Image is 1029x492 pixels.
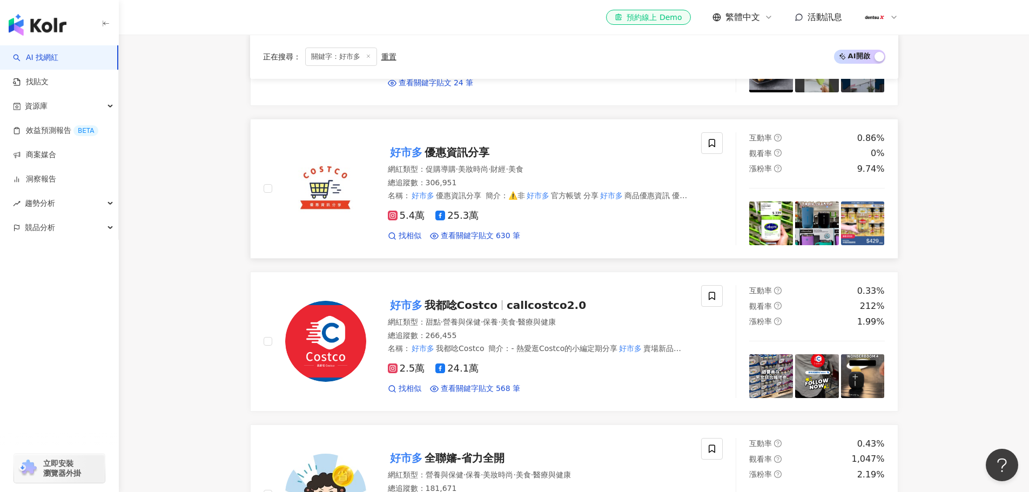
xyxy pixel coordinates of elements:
[506,165,508,173] span: ·
[857,438,885,450] div: 0.43%
[9,14,66,36] img: logo
[25,94,48,118] span: 資源庫
[436,344,484,353] span: 我都唸Costco
[456,165,458,173] span: ·
[774,470,782,478] span: question-circle
[399,78,474,89] span: 查看關鍵字貼文 24 筆
[388,144,425,161] mark: 好市多
[481,318,483,326] span: ·
[388,344,485,353] span: 名稱 ：
[841,354,885,398] img: post-image
[13,52,58,63] a: searchAI 找網紅
[13,150,56,160] a: 商案媒合
[425,451,505,464] span: 全聯嬸-省力全開
[525,190,551,201] mark: 好市多
[17,460,38,477] img: chrome extension
[388,296,425,314] mark: 好市多
[749,317,772,326] span: 漲粉率
[749,302,772,311] span: 觀看率
[443,318,481,326] span: 營養與保健
[518,318,556,326] span: 醫療與健康
[511,344,617,353] span: - 熱愛逛Costco的小編定期分享
[388,178,689,188] div: 總追蹤數 ： 306,951
[430,383,521,394] a: 查看關鍵字貼文 568 筆
[388,78,474,89] a: 查看關鍵字貼文 24 筆
[14,454,105,483] a: chrome extension立即安裝 瀏覽器外掛
[13,200,21,207] span: rise
[857,469,885,481] div: 2.19%
[749,133,772,142] span: 互動率
[488,165,490,173] span: ·
[749,149,772,158] span: 觀看率
[435,210,479,221] span: 25.3萬
[448,353,474,365] mark: 好市多
[508,165,523,173] span: 美食
[841,201,885,245] img: post-image
[426,165,456,173] span: 促購導購
[441,318,443,326] span: ·
[483,318,498,326] span: 保養
[425,146,489,159] span: 優惠資訊分享
[13,77,49,87] a: 找貼文
[749,470,772,478] span: 漲粉率
[463,470,466,479] span: ·
[749,354,793,398] img: post-image
[986,449,1018,481] iframe: Help Scout Beacon - Open
[458,165,488,173] span: 美妝時尚
[388,191,482,200] span: 名稱 ：
[501,318,516,326] span: 美食
[774,165,782,172] span: question-circle
[441,231,521,241] span: 查看關鍵字貼文 630 筆
[305,48,377,66] span: 關鍵字：好市多
[381,52,396,61] div: 重置
[13,174,56,185] a: 洞察報告
[25,191,55,215] span: 趨勢分析
[388,331,689,341] div: 總追蹤數 ： 266,455
[774,134,782,141] span: question-circle
[425,299,497,312] span: 我都唸Costco
[388,164,689,175] div: 網紅類型 ：
[551,191,598,200] span: 官方帳號 分享
[388,190,688,210] span: 簡介 ：
[43,459,81,478] span: 立即安裝 瀏覽器外掛
[871,147,884,159] div: 0%
[388,210,425,221] span: 5.4萬
[388,470,689,481] div: 網紅類型 ：
[399,383,421,394] span: 找相似
[860,300,885,312] div: 212%
[516,470,531,479] span: 美食
[857,316,885,328] div: 1.99%
[285,301,366,382] img: KOL Avatar
[426,318,441,326] span: 甜點
[533,470,571,479] span: 醫療與健康
[864,7,885,28] img: 180x180px_JPG.jpg
[606,10,690,25] a: 預約線上 Demo
[399,231,421,241] span: 找相似
[749,439,772,448] span: 互動率
[774,149,782,157] span: question-circle
[857,163,885,175] div: 9.74%
[774,318,782,325] span: question-circle
[388,317,689,328] div: 網紅類型 ：
[483,470,513,479] span: 美妝時尚
[774,440,782,447] span: question-circle
[411,342,436,354] mark: 好市多
[481,470,483,479] span: ·
[516,318,518,326] span: ·
[749,201,793,245] img: post-image
[808,12,842,22] span: 活動訊息
[430,231,521,241] a: 查看關鍵字貼文 630 筆
[615,12,682,23] div: 預約線上 Demo
[749,164,772,173] span: 漲粉率
[617,342,643,354] mark: 好市多
[250,119,898,259] a: KOL Avatar好市多優惠資訊分享網紅類型：促購導購·美妝時尚·財經·美食總追蹤數：306,951名稱：好市多優惠資訊分享簡介：⚠️非好市多官方帳號 分享好市多商品優惠資訊 優惠資訊僅供參考...
[25,215,55,240] span: 競品分析
[263,52,301,61] span: 正在搜尋 ：
[857,285,885,297] div: 0.33%
[490,165,506,173] span: 財經
[250,272,898,412] a: KOL Avatar好市多我都唸Costcocallcostco2.0網紅類型：甜點·營養與保健·保養·美食·醫療與健康總追蹤數：266,455名稱：好市多我都唸Costco簡介：- 熱愛逛Co...
[388,449,425,467] mark: 好市多
[441,383,521,394] span: 查看關鍵字貼文 568 筆
[426,470,463,479] span: 營養與保健
[285,148,366,229] img: KOL Avatar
